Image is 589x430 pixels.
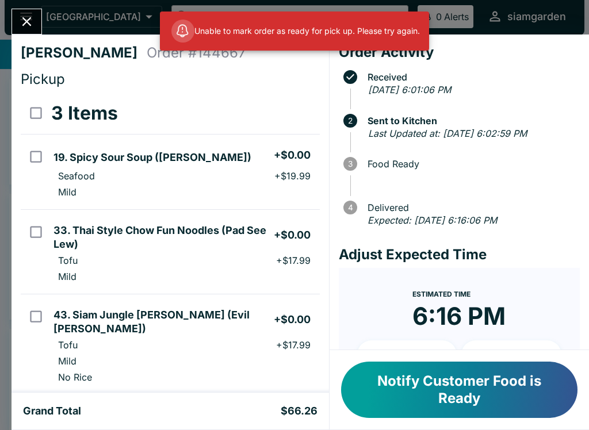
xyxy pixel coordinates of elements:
[58,271,77,282] p: Mild
[53,151,251,164] h5: 19. Spicy Sour Soup ([PERSON_NAME])
[274,228,311,242] h5: + $0.00
[362,72,580,82] span: Received
[461,340,561,369] button: + 20
[58,355,77,367] p: Mild
[348,116,353,125] text: 2
[274,313,311,327] h5: + $0.00
[58,371,92,383] p: No Rice
[21,44,147,62] h4: [PERSON_NAME]
[341,362,577,418] button: Notify Customer Food is Ready
[21,93,320,394] table: orders table
[21,71,65,87] span: Pickup
[58,170,95,182] p: Seafood
[147,44,246,62] h4: Order # 144667
[281,404,318,418] h5: $66.26
[12,9,41,34] button: Close
[348,159,353,168] text: 3
[171,15,420,47] div: Unable to mark order as ready for pick up. Please try again.
[58,255,78,266] p: Tofu
[368,128,527,139] em: Last Updated at: [DATE] 6:02:59 PM
[362,116,580,126] span: Sent to Kitchen
[53,224,273,251] h5: 33. Thai Style Chow Fun Noodles (Pad See Lew)
[276,339,311,351] p: + $17.99
[362,159,580,169] span: Food Ready
[274,148,311,162] h5: + $0.00
[276,255,311,266] p: + $17.99
[412,290,471,298] span: Estimated Time
[51,102,118,125] h3: 3 Items
[339,44,580,61] h4: Order Activity
[362,202,580,213] span: Delivered
[368,214,497,226] em: Expected: [DATE] 6:16:06 PM
[368,84,451,95] em: [DATE] 6:01:06 PM
[357,340,457,369] button: + 10
[339,246,580,263] h4: Adjust Expected Time
[58,186,77,198] p: Mild
[53,308,273,336] h5: 43. Siam Jungle [PERSON_NAME] (Evil [PERSON_NAME])
[347,203,353,212] text: 4
[274,170,311,182] p: + $19.99
[58,339,78,351] p: Tofu
[23,404,81,418] h5: Grand Total
[412,301,506,331] time: 6:16 PM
